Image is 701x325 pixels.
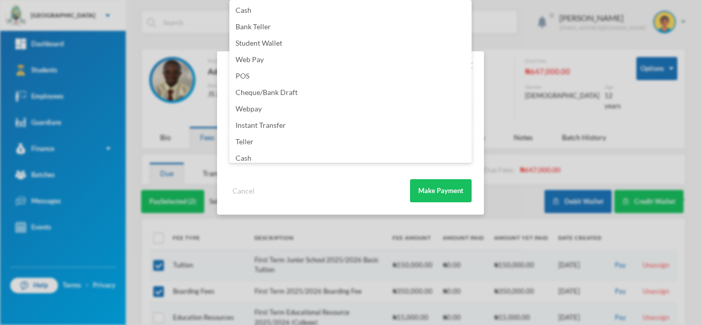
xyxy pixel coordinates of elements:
span: Webpay [236,104,262,113]
button: Cancel [229,185,258,197]
button: Make Payment [410,179,472,202]
span: Cash [236,154,251,162]
span: Instant Transfer [236,121,286,129]
span: Cash [236,6,251,14]
span: Web Pay [236,55,264,64]
span: Bank Teller [236,22,271,31]
span: POS [236,71,249,80]
span: Teller [236,137,254,146]
span: Student Wallet [236,39,282,47]
span: Cheque/Bank Draft [236,88,298,97]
